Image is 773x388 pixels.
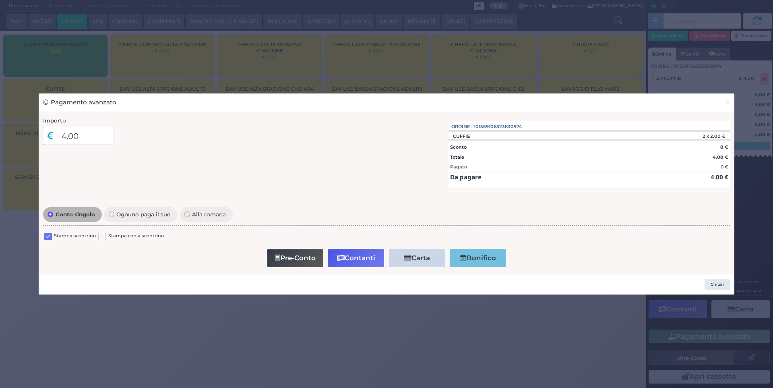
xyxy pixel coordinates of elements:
strong: 4.00 € [713,154,728,160]
label: Stampa scontrino [54,232,96,240]
span: 101359106323830974 [474,123,522,130]
span: Conto singolo [53,212,97,217]
strong: Sconto [450,144,467,150]
label: Stampa copia scontrino [108,232,164,240]
span: Alla romana [190,212,228,217]
div: CUFFIE [449,133,474,139]
span: Ognuno paga il suo [114,212,173,217]
button: Chiudi [720,93,734,112]
strong: Da pagare [450,173,482,181]
h3: Pagamento avanzato [43,98,116,107]
button: Chiudi [705,279,730,290]
button: Contanti [328,249,384,267]
button: Bonifico [450,249,506,267]
strong: 4.00 € [711,173,728,181]
div: 0 € [721,164,728,170]
button: Pre-Conto [267,249,323,267]
strong: 0 € [720,144,728,150]
div: 2 x 2.00 € [659,133,730,139]
span: × [725,98,730,107]
button: Carta [389,249,445,267]
span: Ordine : [451,123,473,130]
input: Es. 30.99 [56,127,114,145]
strong: Totale [450,154,464,160]
div: Pagato [450,164,467,170]
label: Importo [43,116,66,124]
